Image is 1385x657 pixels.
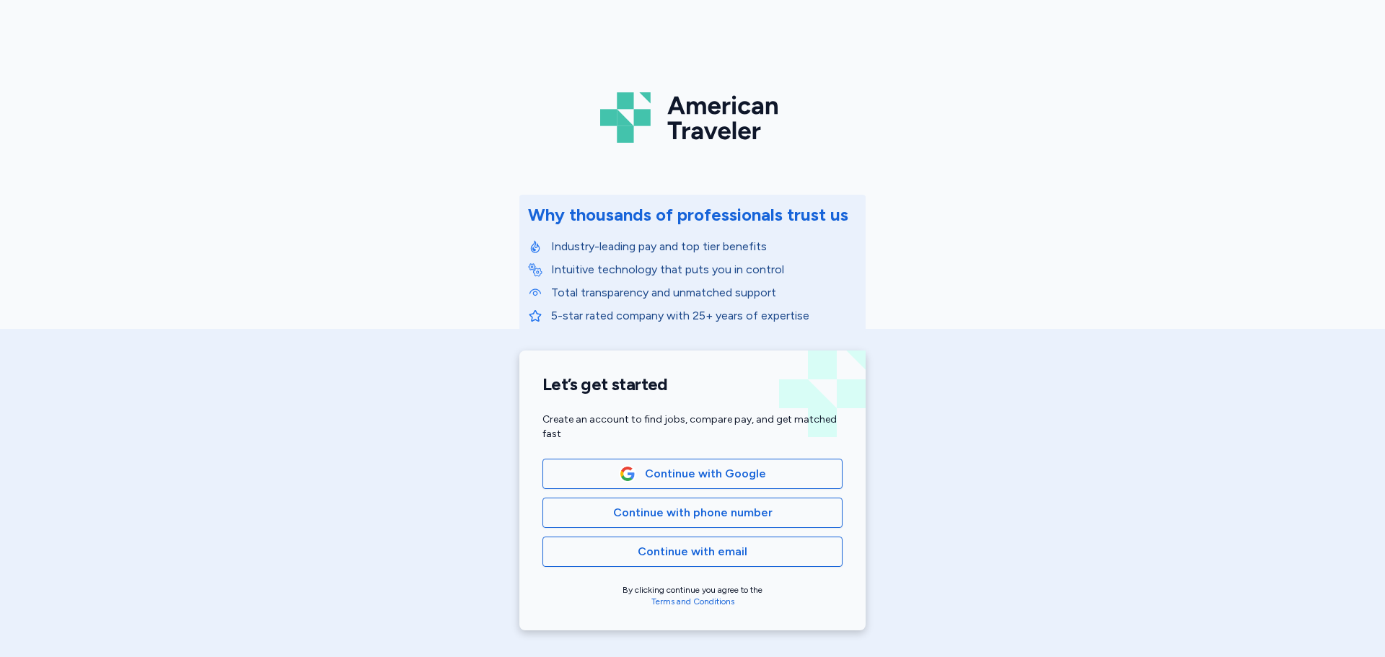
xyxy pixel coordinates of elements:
[620,466,636,482] img: Google Logo
[613,504,773,521] span: Continue with phone number
[542,413,843,441] div: Create an account to find jobs, compare pay, and get matched fast
[551,238,857,255] p: Industry-leading pay and top tier benefits
[645,465,766,482] span: Continue with Google
[551,261,857,278] p: Intuitive technology that puts you in control
[551,284,857,301] p: Total transparency and unmatched support
[542,459,843,489] button: Google LogoContinue with Google
[542,537,843,567] button: Continue with email
[542,374,843,395] h1: Let’s get started
[638,543,747,560] span: Continue with email
[542,498,843,528] button: Continue with phone number
[600,87,785,149] img: Logo
[651,596,734,607] a: Terms and Conditions
[551,307,857,325] p: 5-star rated company with 25+ years of expertise
[528,203,848,226] div: Why thousands of professionals trust us
[542,584,843,607] div: By clicking continue you agree to the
